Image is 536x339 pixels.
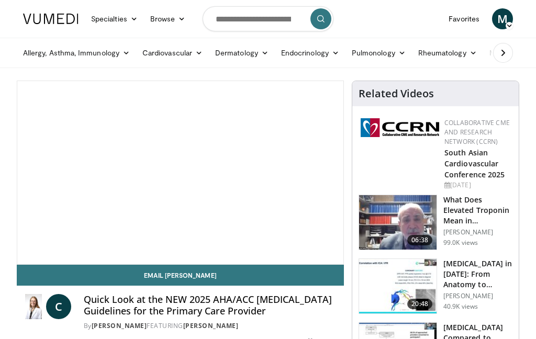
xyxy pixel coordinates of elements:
[444,180,510,190] div: [DATE]
[17,265,344,286] a: Email [PERSON_NAME]
[84,294,336,317] h4: Quick Look at the NEW 2025 AHA/ACC [MEDICAL_DATA] Guidelines for the Primary Care Provider
[443,239,478,247] p: 99.0K views
[443,258,512,290] h3: [MEDICAL_DATA] in [DATE]: From Anatomy to Physiology to Plaque Burden and …
[275,42,345,63] a: Endocrinology
[25,294,42,319] img: Dr. Catherine P. Benziger
[361,118,439,137] img: a04ee3ba-8487-4636-b0fb-5e8d268f3737.png.150x105_q85_autocrop_double_scale_upscale_version-0.2.png
[85,8,144,29] a: Specialties
[209,42,275,63] a: Dermatology
[17,81,343,264] video-js: Video Player
[443,228,512,236] p: [PERSON_NAME]
[359,195,437,250] img: 98daf78a-1d22-4ebe-927e-10afe95ffd94.150x105_q85_crop-smart_upscale.jpg
[444,118,510,146] a: Collaborative CME and Research Network (CCRN)
[203,6,333,31] input: Search topics, interventions
[407,235,432,245] span: 06:38
[345,42,412,63] a: Pulmonology
[492,8,513,29] a: M
[359,195,512,250] a: 06:38 What Does Elevated Troponin Mean in [MEDICAL_DATA]? [PERSON_NAME] 99.0K views
[46,294,71,319] a: C
[183,321,239,330] a: [PERSON_NAME]
[443,302,478,311] p: 40.9K views
[412,42,483,63] a: Rheumatology
[444,148,505,179] a: South Asian Cardiovascular Conference 2025
[442,8,486,29] a: Favorites
[144,8,192,29] a: Browse
[136,42,209,63] a: Cardiovascular
[84,321,336,331] div: By FEATURING
[443,195,512,226] h3: What Does Elevated Troponin Mean in [MEDICAL_DATA]?
[359,259,437,313] img: 823da73b-7a00-425d-bb7f-45c8b03b10c3.150x105_q85_crop-smart_upscale.jpg
[443,292,512,300] p: [PERSON_NAME]
[92,321,147,330] a: [PERSON_NAME]
[407,299,432,309] span: 20:48
[17,42,136,63] a: Allergy, Asthma, Immunology
[359,87,434,100] h4: Related Videos
[359,258,512,314] a: 20:48 [MEDICAL_DATA] in [DATE]: From Anatomy to Physiology to Plaque Burden and … [PERSON_NAME] 4...
[23,14,79,24] img: VuMedi Logo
